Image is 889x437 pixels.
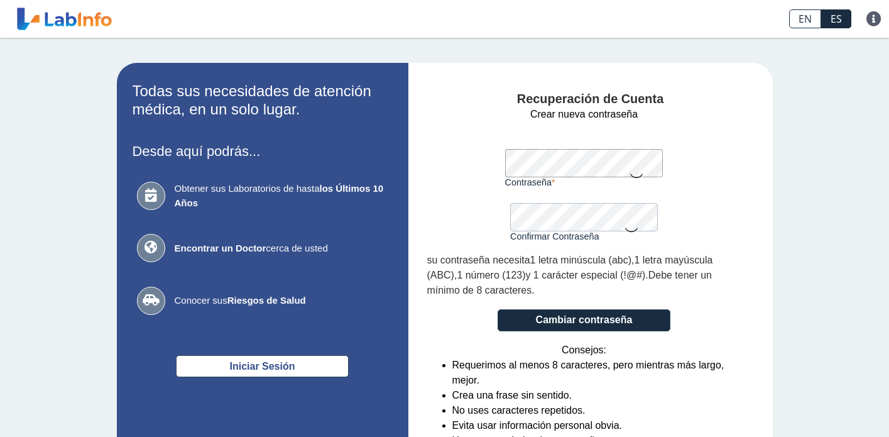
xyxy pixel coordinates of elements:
li: Crea una frase sin sentido. [452,388,741,403]
li: Evita usar información personal obvia. [452,418,741,433]
label: Confirmar Contraseña [510,231,658,241]
span: su contraseña necesita [427,255,530,265]
span: y 1 carácter especial (!@#) [525,270,645,280]
b: Encontrar un Doctor [175,243,266,253]
label: Contraseña [505,177,663,187]
span: Conocer sus [175,294,388,308]
li: Requerimos al menos 8 caracteres, pero mientras más largo, mejor. [452,358,741,388]
button: Cambiar contraseña [498,309,670,331]
div: , , . . [427,253,741,298]
span: Consejos: [562,343,606,358]
b: los Últimos 10 Años [175,183,384,208]
span: Obtener sus Laboratorios de hasta [175,182,388,210]
button: Iniciar Sesión [176,355,349,377]
h2: Todas sus necesidades de atención médica, en un solo lugar. [133,82,393,119]
li: No uses caracteres repetidos. [452,403,741,418]
span: cerca de usted [175,241,388,256]
span: 1 número (123) [457,270,525,280]
a: EN [789,9,821,28]
b: Riesgos de Salud [227,295,306,306]
span: Crear nueva contraseña [530,107,638,122]
a: ES [821,9,851,28]
h4: Recuperación de Cuenta [427,92,754,107]
h3: Desde aquí podrás... [133,143,393,159]
span: 1 letra minúscula (abc) [530,255,631,265]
